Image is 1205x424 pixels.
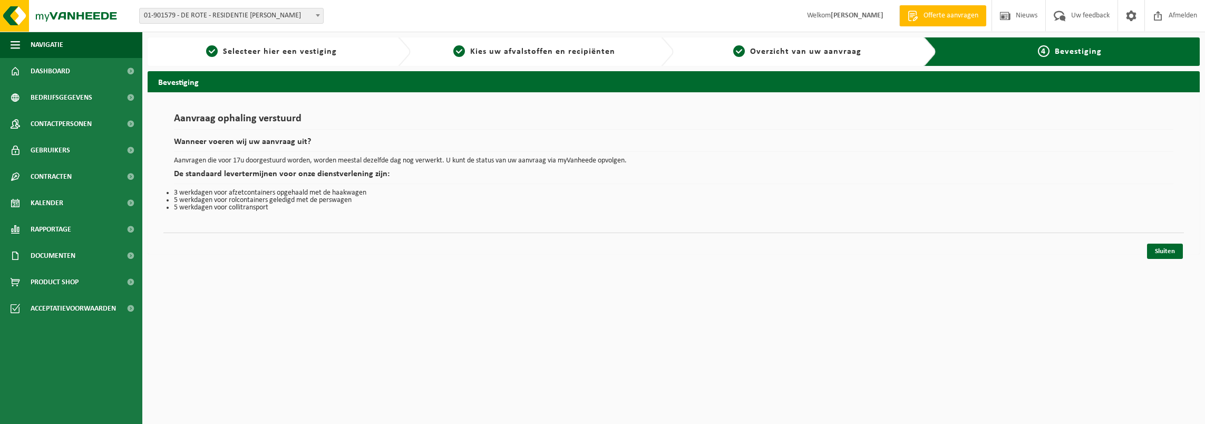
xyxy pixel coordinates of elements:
[679,45,916,58] a: 3Overzicht van uw aanvraag
[206,45,218,57] span: 1
[453,45,465,57] span: 2
[470,47,615,56] span: Kies uw afvalstoffen en recipiënten
[31,243,75,269] span: Documenten
[5,401,176,424] iframe: chat widget
[899,5,986,26] a: Offerte aanvragen
[750,47,861,56] span: Overzicht van uw aanvraag
[140,8,323,23] span: 01-901579 - DE ROTE - RESIDENTIE HORTENSIA - LAUWE
[1147,244,1183,259] a: Sluiten
[174,204,1173,211] li: 5 werkdagen voor collitransport
[174,113,1173,130] h1: Aanvraag ophaling verstuurd
[1055,47,1102,56] span: Bevestiging
[31,32,63,58] span: Navigatie
[31,84,92,111] span: Bedrijfsgegevens
[153,45,390,58] a: 1Selecteer hier een vestiging
[31,111,92,137] span: Contactpersonen
[174,189,1173,197] li: 3 werkdagen voor afzetcontainers opgehaald met de haakwagen
[148,71,1200,92] h2: Bevestiging
[416,45,653,58] a: 2Kies uw afvalstoffen en recipiënten
[174,170,1173,184] h2: De standaard levertermijnen voor onze dienstverlening zijn:
[31,58,70,84] span: Dashboard
[174,197,1173,204] li: 5 werkdagen voor rolcontainers geledigd met de perswagen
[831,12,883,20] strong: [PERSON_NAME]
[174,138,1173,152] h2: Wanneer voeren wij uw aanvraag uit?
[31,216,71,243] span: Rapportage
[31,269,79,295] span: Product Shop
[31,163,72,190] span: Contracten
[31,295,116,322] span: Acceptatievoorwaarden
[733,45,745,57] span: 3
[31,137,70,163] span: Gebruikers
[1038,45,1049,57] span: 4
[139,8,324,24] span: 01-901579 - DE ROTE - RESIDENTIE HORTENSIA - LAUWE
[921,11,981,21] span: Offerte aanvragen
[223,47,337,56] span: Selecteer hier een vestiging
[174,157,1173,165] p: Aanvragen die voor 17u doorgestuurd worden, worden meestal dezelfde dag nog verwerkt. U kunt de s...
[31,190,63,216] span: Kalender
